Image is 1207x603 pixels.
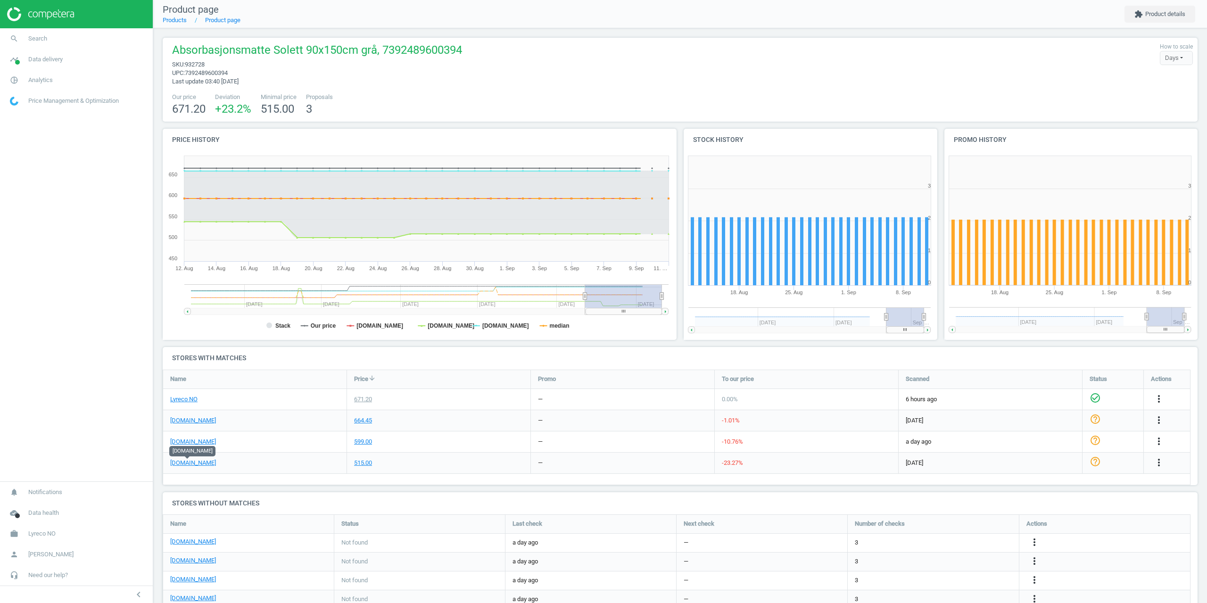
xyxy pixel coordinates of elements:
[564,265,579,271] tspan: 5. Sep
[913,320,930,325] tspan: Sep '…
[337,265,355,271] tspan: 22. Aug
[1153,436,1165,447] i: more_vert
[354,459,372,467] div: 515.00
[172,42,462,60] span: Absorbasjonsmatte Solett 90x150cm grå, 7392489600394
[273,265,290,271] tspan: 18. Aug
[170,537,216,546] a: [DOMAIN_NAME]
[28,529,56,538] span: Lyreco NO
[684,520,714,529] span: Next check
[10,97,18,106] img: wGWNvw8QSZomAAAAABJRU5ErkJggg==
[169,234,177,240] text: 500
[170,459,216,467] a: [DOMAIN_NAME]
[1173,320,1190,325] tspan: Sep '…
[1160,51,1193,65] div: Days
[684,539,688,547] span: —
[5,525,23,543] i: work
[928,215,931,221] text: 2
[311,322,336,329] tspan: Our price
[1153,414,1165,427] button: more_vert
[341,558,368,566] span: Not found
[550,322,570,329] tspan: median
[170,556,216,565] a: [DOMAIN_NAME]
[306,93,333,101] span: Proposals
[538,438,543,446] div: —
[1029,556,1040,568] button: more_vert
[175,265,193,271] tspan: 12. Aug
[1026,520,1047,529] span: Actions
[1046,289,1063,295] tspan: 25. Aug
[1029,575,1040,587] button: more_vert
[275,322,290,329] tspan: Stack
[261,102,294,116] span: 515.00
[1090,375,1107,383] span: Status
[1188,215,1191,221] text: 2
[1029,537,1040,548] i: more_vert
[722,459,743,466] span: -23.27 %
[170,520,186,529] span: Name
[215,102,251,116] span: +23.2 %
[368,374,376,382] i: arrow_downward
[163,17,187,24] a: Products
[402,265,419,271] tspan: 26. Aug
[169,192,177,198] text: 600
[538,395,543,404] div: —
[482,322,529,329] tspan: [DOMAIN_NAME]
[240,265,257,271] tspan: 16. Aug
[1153,457,1165,468] i: more_vert
[305,265,322,271] tspan: 20. Aug
[1090,435,1101,446] i: help_outline
[28,509,59,517] span: Data health
[906,416,1075,425] span: [DATE]
[855,558,858,566] span: 3
[170,395,198,404] a: Lyreco NO
[261,93,297,101] span: Minimal price
[341,577,368,585] span: Not found
[1029,575,1040,586] i: more_vert
[855,539,858,547] span: 3
[722,417,740,424] span: -1.01 %
[513,558,669,566] span: a day ago
[855,520,905,529] span: Number of checks
[722,438,743,445] span: -10.76 %
[185,61,205,68] span: 932728
[354,438,372,446] div: 599.00
[855,577,858,585] span: 3
[185,69,228,76] span: 7392489600394
[538,375,556,383] span: Promo
[169,256,177,261] text: 450
[163,492,1198,514] h4: Stores without matches
[172,93,206,101] span: Our price
[906,375,929,383] span: Scanned
[306,102,312,116] span: 3
[684,558,688,566] span: —
[5,71,23,89] i: pie_chart_outlined
[28,571,68,579] span: Need our help?
[5,545,23,563] i: person
[1151,375,1172,383] span: Actions
[1090,392,1101,404] i: check_circle_outline
[1153,393,1165,405] i: more_vert
[172,102,206,116] span: 671.20
[1157,289,1172,295] tspan: 8. Sep
[1160,43,1193,51] label: How to scale
[127,588,150,601] button: chevron_left
[169,214,177,219] text: 550
[1029,537,1040,549] button: more_vert
[205,17,240,24] a: Product page
[7,7,74,21] img: ajHJNr6hYgQAAAAASUVORK5CYII=
[169,172,177,177] text: 650
[170,575,216,584] a: [DOMAIN_NAME]
[1101,289,1116,295] tspan: 1. Sep
[28,97,119,105] span: Price Management & Optimization
[684,577,688,585] span: —
[172,78,239,85] span: Last update 03:40 [DATE]
[906,395,1075,404] span: 6 hours ago
[5,566,23,584] i: headset_mic
[1153,393,1165,405] button: more_vert
[170,594,216,603] a: [DOMAIN_NAME]
[354,416,372,425] div: 664.45
[722,396,738,403] span: 0.00 %
[513,539,669,547] span: a day ago
[722,375,754,383] span: To our price
[172,69,185,76] span: upc :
